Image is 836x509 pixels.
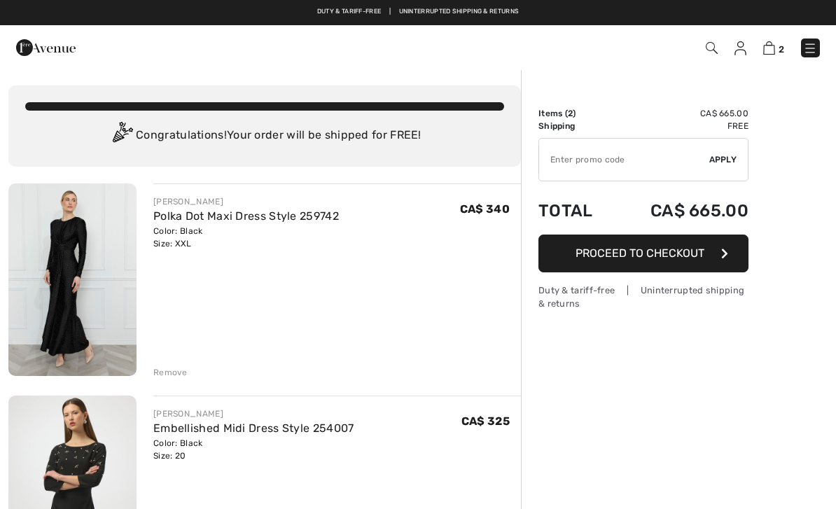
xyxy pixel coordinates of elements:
[108,122,136,150] img: Congratulation2.svg
[568,109,573,118] span: 2
[539,139,709,181] input: Promo code
[763,39,784,56] a: 2
[153,437,354,462] div: Color: Black Size: 20
[153,225,339,250] div: Color: Black Size: XXL
[779,44,784,55] span: 2
[153,421,354,435] a: Embellished Midi Dress Style 254007
[706,42,718,54] img: Search
[763,41,775,55] img: Shopping Bag
[613,107,748,120] td: CA$ 665.00
[576,246,704,260] span: Proceed to Checkout
[538,120,613,132] td: Shipping
[613,120,748,132] td: Free
[734,41,746,55] img: My Info
[460,202,510,216] span: CA$ 340
[153,195,339,208] div: [PERSON_NAME]
[709,153,737,166] span: Apply
[461,414,510,428] span: CA$ 325
[613,187,748,235] td: CA$ 665.00
[538,235,748,272] button: Proceed to Checkout
[153,366,188,379] div: Remove
[153,209,339,223] a: Polka Dot Maxi Dress Style 259742
[25,122,504,150] div: Congratulations! Your order will be shipped for FREE!
[153,407,354,420] div: [PERSON_NAME]
[538,187,613,235] td: Total
[8,183,137,376] img: Polka Dot Maxi Dress Style 259742
[16,34,76,62] img: 1ère Avenue
[16,40,76,53] a: 1ère Avenue
[538,107,613,120] td: Items ( )
[803,41,817,55] img: Menu
[538,284,748,310] div: Duty & tariff-free | Uninterrupted shipping & returns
